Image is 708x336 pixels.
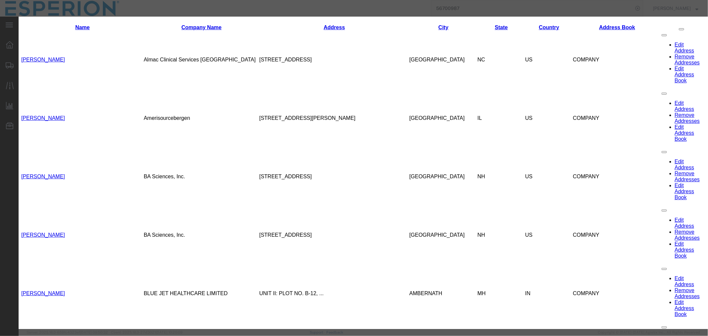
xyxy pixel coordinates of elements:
td: IL [459,72,507,131]
a: Edit Address [656,259,676,271]
a: [PERSON_NAME] [3,157,46,163]
a: Edit Address Book [656,108,676,125]
td: NH [459,131,507,189]
a: Edit Address Book [656,224,676,242]
td: US [507,72,554,131]
td: AMBERNATH [391,248,459,306]
span: UNIT II: PLOT NO. B-12, ... [241,274,305,280]
td: [GEOGRAPHIC_DATA] [391,189,459,248]
td: COMPANY [554,189,643,248]
td: NH [459,189,507,248]
td: [STREET_ADDRESS] [241,131,391,189]
iframe: FS Legacy Container [19,17,708,329]
td: [STREET_ADDRESS] [241,189,391,248]
a: Edit Address Book [656,166,676,184]
a: Edit Address [656,142,676,154]
a: Edit Address [656,25,676,37]
a: Edit Address Book [656,283,676,300]
td: MH [459,248,507,306]
a: Edit Address [656,201,676,212]
td: COMPANY [554,72,643,131]
td: BLUE JET HEALTHCARE LIMITED [125,248,241,306]
td: IN [507,248,554,306]
a: [PERSON_NAME] [3,99,46,104]
td: Amerisourcebergen [125,72,241,131]
a: Remove Addresses [656,212,681,224]
a: [PERSON_NAME] [3,274,46,280]
td: COMPANY [554,248,643,306]
td: [STREET_ADDRESS][PERSON_NAME] [241,72,391,131]
a: Remove Addresses [656,271,681,283]
a: Edit Address [656,84,676,95]
td: COMPANY [554,131,643,189]
td: [GEOGRAPHIC_DATA] [391,72,459,131]
a: Edit Address Book [656,49,676,67]
a: Remove Addresses [656,37,681,49]
a: [PERSON_NAME] [3,215,46,221]
a: Remove Addresses [656,154,681,166]
td: [GEOGRAPHIC_DATA] [391,131,459,189]
td: US [507,131,554,189]
a: Remove Addresses [656,96,681,107]
td: US [507,189,554,248]
td: BA Sciences, Inc. [125,131,241,189]
td: BA Sciences, Inc. [125,189,241,248]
